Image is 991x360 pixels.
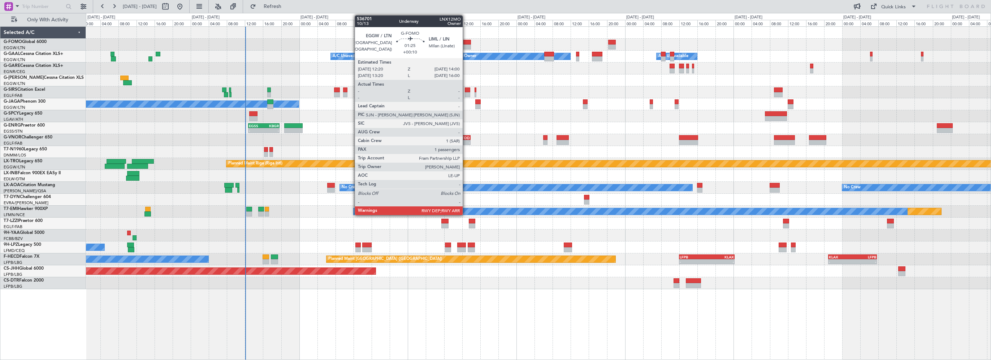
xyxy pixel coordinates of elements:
[914,20,932,26] div: 16:00
[607,20,625,26] div: 20:00
[4,135,21,140] span: G-VNOR
[87,14,115,21] div: [DATE] - [DATE]
[535,20,553,26] div: 04:00
[137,20,155,26] div: 12:00
[4,111,42,116] a: G-SPCYLegacy 650
[8,14,78,26] button: Only With Activity
[707,260,734,264] div: -
[752,20,770,26] div: 04:00
[82,20,100,26] div: 00:00
[770,20,788,26] div: 08:00
[4,153,26,158] a: DNMM/LOS
[342,182,407,193] div: No Crew Hamburg (Fuhlsbuttel Intl)
[4,147,47,151] a: T7-N1960Legacy 650
[625,20,643,26] div: 00:00
[860,20,878,26] div: 04:00
[824,20,842,26] div: 20:00
[4,231,20,235] span: 9H-YAA
[281,20,299,26] div: 20:00
[518,14,545,21] div: [DATE] - [DATE]
[4,243,41,247] a: 9H-LPZLegacy 500
[4,164,25,170] a: EGGW/LTN
[829,260,852,264] div: -
[4,87,45,92] a: G-SIRSCitation Excel
[4,212,25,218] a: LFMN/NCE
[4,278,44,283] a: CS-DTRFalcon 2000
[247,1,290,12] button: Refresh
[299,20,317,26] div: 00:00
[354,20,372,26] div: 12:00
[4,141,22,146] a: EGLF/FAB
[4,195,51,199] a: T7-DYNChallenger 604
[4,57,25,63] a: EGGW/LTN
[209,20,227,26] div: 04:00
[661,20,679,26] div: 08:00
[4,219,18,223] span: T7-LZZI
[969,20,987,26] div: 04:00
[4,176,25,182] a: EDLW/DTM
[464,51,476,62] div: Owner
[4,81,25,86] a: EGGW/LTN
[333,51,363,62] div: A/C Unavailable
[4,93,22,98] a: EGLF/FAB
[951,20,969,26] div: 00:00
[4,129,23,134] a: EGSS/STN
[4,123,45,128] a: G-ENRGPraetor 600
[4,195,20,199] span: T7-DYN
[4,147,24,151] span: T7-N1960
[4,99,46,104] a: G-JAGAPhenom 300
[4,284,22,289] a: LFPB/LBG
[4,64,63,68] a: G-GARECessna Citation XLS+
[852,255,876,259] div: LFPB
[4,159,42,163] a: LX-TROLegacy 650
[933,20,951,26] div: 20:00
[707,255,734,259] div: KLAX
[455,136,470,140] div: UTDD
[4,105,25,110] a: EGGW/LTN
[4,64,20,68] span: G-GARE
[4,135,52,140] a: G-VNORChallenger 650
[4,40,22,44] span: G-FOMO
[4,200,48,206] a: EVRA/[PERSON_NAME]
[4,266,19,271] span: CS-JHH
[317,20,336,26] div: 04:00
[19,17,76,22] span: Only With Activity
[373,75,492,86] div: Unplanned Maint [GEOGRAPHIC_DATA] ([GEOGRAPHIC_DATA])
[372,20,390,26] div: 16:00
[4,207,18,211] span: T7-EMI
[245,20,263,26] div: 12:00
[844,182,861,193] div: No Crew
[4,159,19,163] span: LX-TRO
[4,272,22,277] a: LFPB/LBG
[22,1,64,12] input: Trip Number
[553,20,571,26] div: 08:00
[4,40,47,44] a: G-FOMOGlobal 6000
[952,14,980,21] div: [DATE] - [DATE]
[4,183,55,187] a: LX-AOACitation Mustang
[4,99,20,104] span: G-JAGA
[589,20,607,26] div: 16:00
[735,14,762,21] div: [DATE] - [DATE]
[4,117,23,122] a: LGAV/ATH
[263,20,281,26] div: 16:00
[336,20,354,26] div: 08:00
[328,254,442,265] div: Planned Maint [GEOGRAPHIC_DATA] ([GEOGRAPHIC_DATA])
[4,260,22,265] a: LFPB/LBG
[4,243,18,247] span: 9H-LPZ
[4,52,20,56] span: G-GAAL
[715,20,733,26] div: 20:00
[444,20,462,26] div: 08:00
[227,20,245,26] div: 08:00
[4,111,19,116] span: G-SPCY
[426,20,444,26] div: 04:00
[249,124,264,128] div: EGSS
[4,188,46,194] a: [PERSON_NAME]/QSA
[4,76,84,80] a: G-[PERSON_NAME]Cessna Citation XLS
[4,266,44,271] a: CS-JHHGlobal 6000
[4,45,25,51] a: EGGW/LTN
[4,171,61,175] a: LX-INBFalcon 900EX EASy II
[4,224,22,230] a: EGLF/FAB
[408,20,426,26] div: 00:00
[118,20,137,26] div: 08:00
[4,183,20,187] span: LX-AOA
